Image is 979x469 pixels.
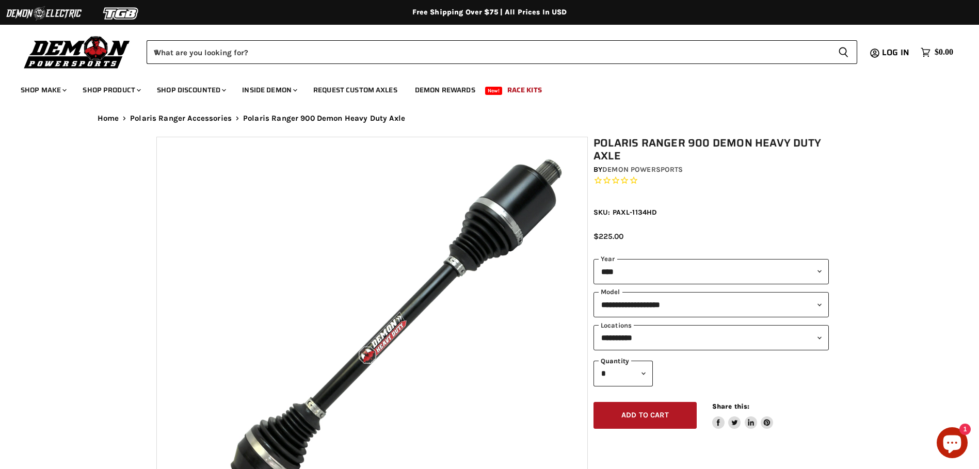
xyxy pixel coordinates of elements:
button: Search [830,40,857,64]
a: $0.00 [916,45,958,60]
select: year [593,259,829,284]
a: Inside Demon [234,79,303,101]
span: $225.00 [593,232,623,241]
a: Shop Discounted [149,79,232,101]
img: TGB Logo 2 [83,4,160,23]
select: modal-name [593,292,829,317]
a: Home [98,114,119,123]
span: Rated 0.0 out of 5 stars 0 reviews [593,175,829,186]
a: Demon Powersports [602,165,683,174]
a: Race Kits [500,79,550,101]
img: Demon Electric Logo 2 [5,4,83,23]
a: Shop Product [75,79,147,101]
h1: Polaris Ranger 900 Demon Heavy Duty Axle [593,137,829,163]
img: Demon Powersports [21,34,134,70]
select: Quantity [593,361,653,386]
span: $0.00 [935,47,953,57]
a: Shop Make [13,79,73,101]
span: Share this: [712,402,749,410]
input: When autocomplete results are available use up and down arrows to review and enter to select [147,40,830,64]
a: Polaris Ranger Accessories [130,114,232,123]
nav: Breadcrumbs [77,114,903,123]
a: Log in [877,48,916,57]
inbox-online-store-chat: Shopify online store chat [934,427,971,461]
button: Add to cart [593,402,697,429]
a: Demon Rewards [407,79,483,101]
span: New! [485,87,503,95]
span: Add to cart [621,411,669,419]
a: Request Custom Axles [306,79,405,101]
span: Polaris Ranger 900 Demon Heavy Duty Axle [243,114,405,123]
div: by [593,164,829,175]
div: Free Shipping Over $75 | All Prices In USD [77,8,903,17]
div: SKU: PAXL-1134HD [593,207,829,218]
form: Product [147,40,857,64]
ul: Main menu [13,75,951,101]
aside: Share this: [712,402,774,429]
span: Log in [882,46,909,59]
select: keys [593,325,829,350]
